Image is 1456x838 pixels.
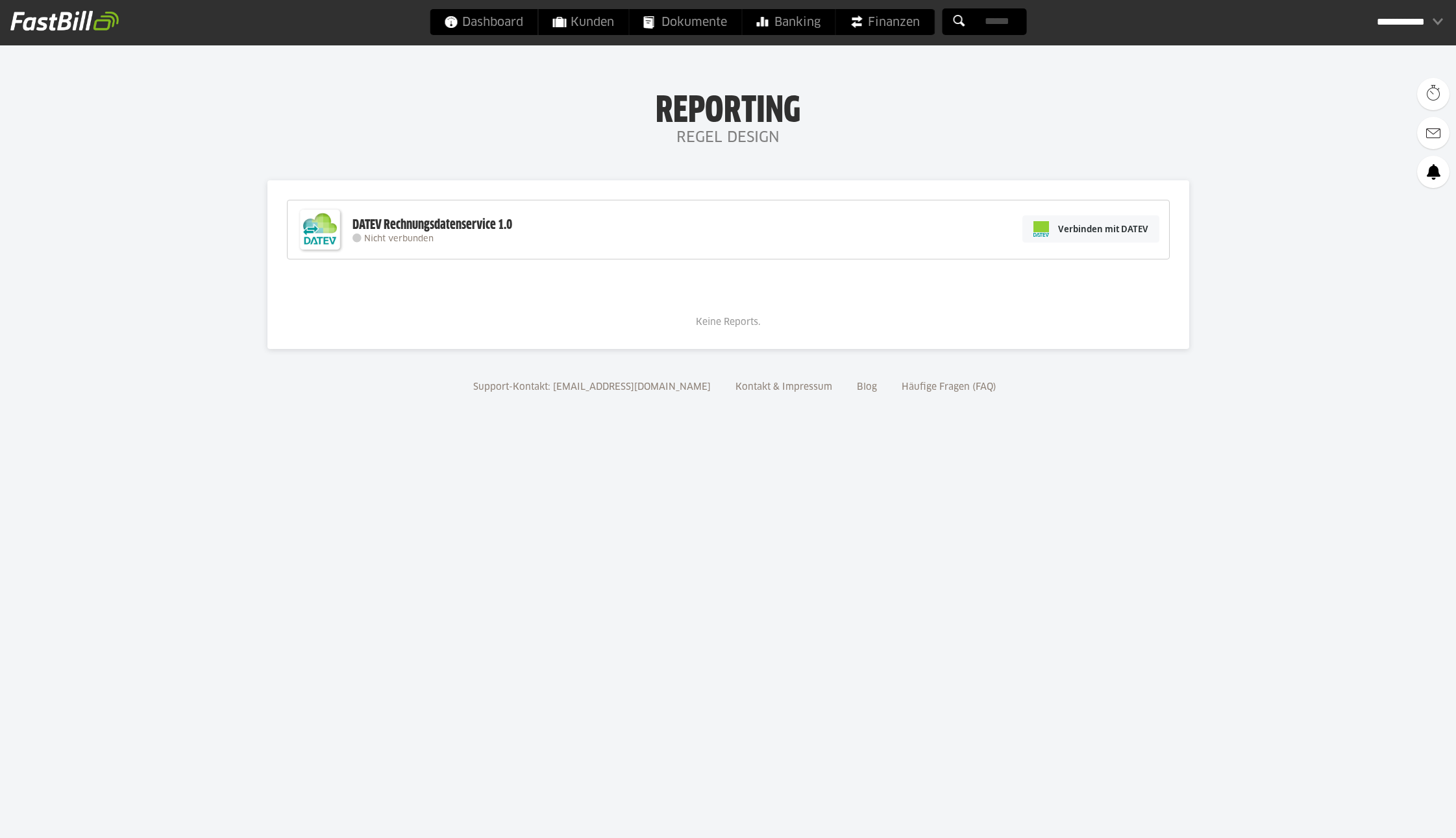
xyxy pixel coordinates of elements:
span: Verbinden mit DATEV [1058,222,1148,235]
a: Kunden [538,9,628,35]
span: Banking [756,9,821,35]
img: pi-datev-logo-farbig-24.svg [1033,221,1049,237]
span: Nicht verbunden [364,235,434,243]
a: Blog [852,383,882,392]
span: Finanzen [850,9,920,35]
span: Dashboard [444,9,523,35]
img: DATEV-Datenservice Logo [294,204,346,256]
a: Verbinden mit DATEV [1022,215,1159,243]
span: Kunden [552,9,614,35]
a: Finanzen [835,9,934,35]
a: Support-Kontakt: [EMAIL_ADDRESS][DOMAIN_NAME] [469,383,715,392]
a: Kontakt & Impressum [731,383,837,392]
span: Dokumente [643,9,727,35]
a: Dashboard [430,9,537,35]
iframe: Öffnet ein Widget, in dem Sie weitere Informationen finden [1355,799,1443,832]
span: Keine Reports. [696,318,761,327]
div: DATEV Rechnungsdatenservice 1.0 [352,217,512,233]
img: fastbill_logo_white.png [10,10,119,31]
a: Banking [742,9,835,35]
h1: Reporting [130,91,1326,125]
a: Dokumente [629,9,741,35]
a: Häufige Fragen (FAQ) [897,383,1001,392]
